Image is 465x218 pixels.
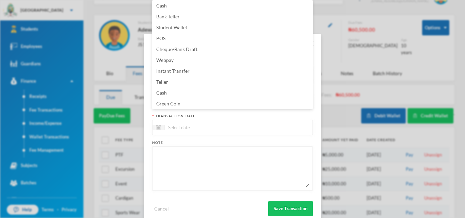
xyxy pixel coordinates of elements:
[152,114,313,119] div: transaction_date
[156,101,180,106] span: Green Coin
[156,3,167,9] span: Cash
[156,46,197,52] span: Cheque/Bank Draft
[152,140,313,145] div: Note
[156,14,180,19] span: Bank Teller
[152,205,171,213] button: Cancel
[156,57,174,63] span: Webpay
[156,24,187,30] span: Student Wallet
[268,201,313,216] button: Save Transaction
[156,79,168,85] span: Teller
[156,68,190,74] span: Instant Transfer
[156,35,165,41] span: POS
[165,123,222,131] input: Select date
[156,90,167,96] span: Cash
